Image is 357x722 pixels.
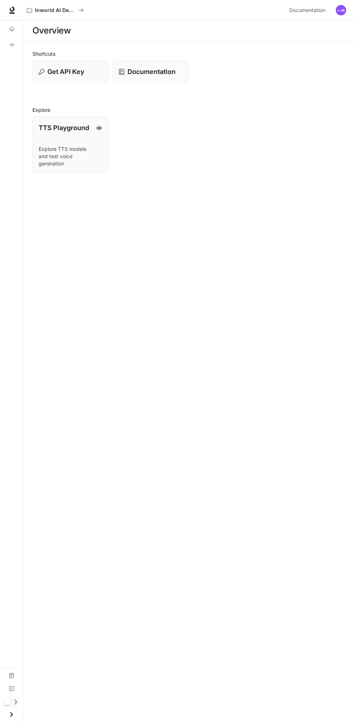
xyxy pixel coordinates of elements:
[32,106,348,114] h2: Explore
[4,698,11,706] span: Dark mode toggle
[3,683,20,695] a: Feedback
[32,23,71,38] h1: Overview
[35,7,76,13] p: Inworld AI Demos
[113,61,188,83] a: Documentation
[32,61,108,83] button: Get API Key
[24,3,87,17] button: All workspaces
[39,123,89,133] p: TTS Playground
[3,39,20,51] a: TTS Playground
[32,117,108,173] a: TTS PlaygroundExplore TTS models and test voice generation
[286,3,331,17] a: Documentation
[39,145,102,167] p: Explore TTS models and test voice generation
[47,67,84,77] p: Get API Key
[336,5,346,15] img: User avatar
[3,23,20,35] a: Overview
[3,707,20,722] button: Open drawer
[127,67,176,77] p: Documentation
[334,3,348,17] button: User avatar
[32,50,348,58] h2: Shortcuts
[3,670,20,682] a: Documentation
[289,6,325,15] span: Documentation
